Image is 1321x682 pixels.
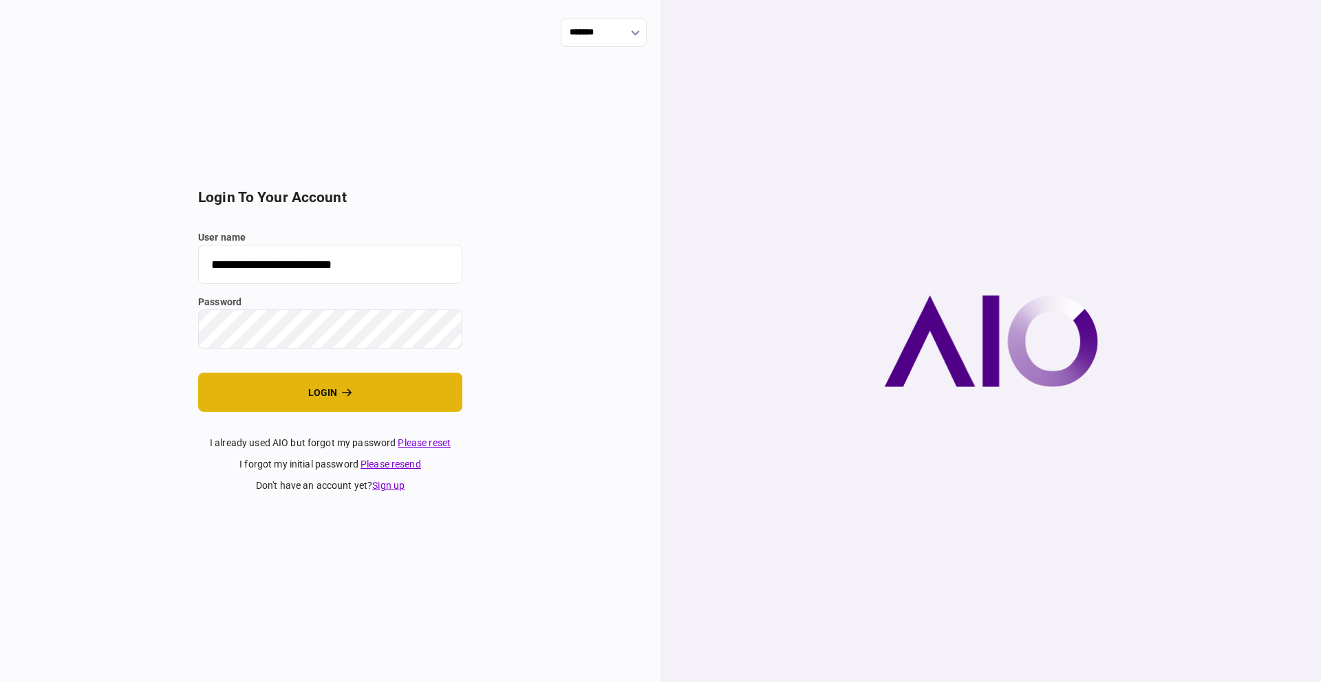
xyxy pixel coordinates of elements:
[198,189,462,206] h2: login to your account
[198,373,462,412] button: login
[884,295,1098,387] img: AIO company logo
[198,309,462,349] input: password
[198,436,462,450] div: I already used AIO but forgot my password
[198,478,462,493] div: don't have an account yet ?
[198,245,462,284] input: user name
[398,437,451,448] a: Please reset
[198,295,462,309] label: password
[198,230,462,245] label: user name
[198,457,462,472] div: I forgot my initial password
[372,480,405,491] a: Sign up
[361,459,421,470] a: Please resend
[561,18,647,47] input: show language options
